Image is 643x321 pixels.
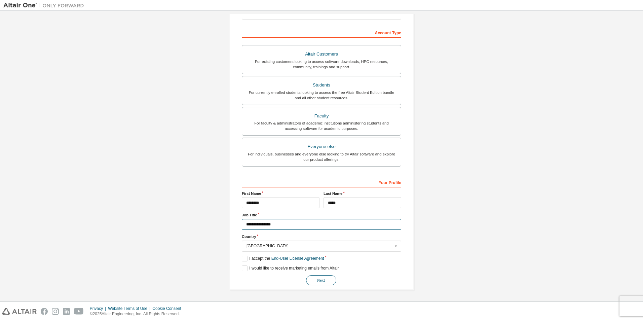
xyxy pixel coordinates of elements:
div: Privacy [90,306,108,311]
label: I would like to receive marketing emails from Altair [242,265,339,271]
div: [GEOGRAPHIC_DATA] [247,244,393,248]
div: For individuals, businesses and everyone else looking to try Altair software and explore our prod... [246,151,397,162]
img: altair_logo.svg [2,308,37,315]
div: For existing customers looking to access software downloads, HPC resources, community, trainings ... [246,59,397,70]
div: For faculty & administrators of academic institutions administering students and accessing softwa... [246,120,397,131]
div: Website Terms of Use [108,306,152,311]
img: instagram.svg [52,308,59,315]
img: facebook.svg [41,308,48,315]
button: Next [306,275,336,285]
p: © 2025 Altair Engineering, Inc. All Rights Reserved. [90,311,185,317]
label: Job Title [242,212,401,218]
label: Country [242,234,401,239]
img: Altair One [3,2,87,9]
img: youtube.svg [74,308,84,315]
div: Everyone else [246,142,397,151]
img: linkedin.svg [63,308,70,315]
label: I accept the [242,256,324,261]
div: Account Type [242,27,401,38]
a: End-User License Agreement [271,256,324,261]
div: Altair Customers [246,49,397,59]
label: First Name [242,191,319,196]
label: Last Name [324,191,401,196]
div: Your Profile [242,177,401,187]
div: Cookie Consent [152,306,185,311]
div: Faculty [246,111,397,121]
div: Students [246,80,397,90]
div: For currently enrolled students looking to access the free Altair Student Edition bundle and all ... [246,90,397,101]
